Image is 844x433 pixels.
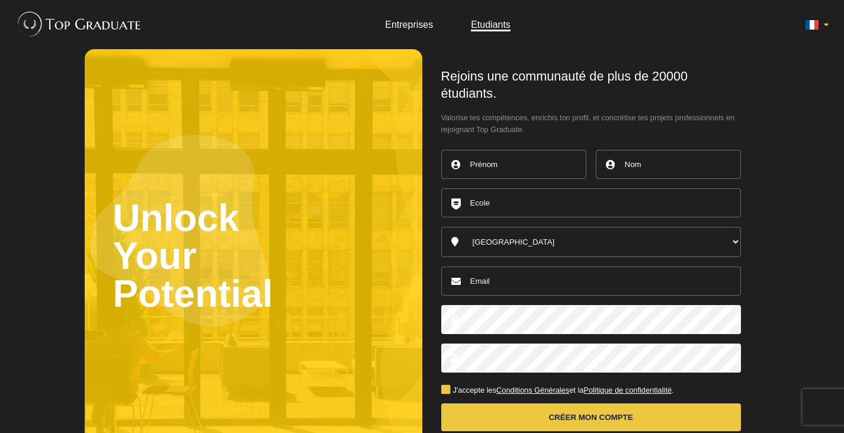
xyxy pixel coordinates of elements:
input: Nom [596,150,741,179]
span: Valorise tes compétences, enrichis ton profil, et concrétise tes projets professionnels en rejoig... [441,112,741,136]
h1: Rejoins une communauté de plus de 20000 étudiants. [441,68,741,102]
a: Entreprises [385,20,433,30]
input: Ecole [441,188,741,217]
label: J'accepte les et la . [441,387,674,394]
button: Créer mon compte [441,403,741,431]
a: Etudiants [471,20,511,30]
input: Email [441,267,741,296]
a: Conditions Générales [496,386,569,394]
img: Top Graduate [12,6,142,41]
input: Prénom [441,150,586,179]
a: Politique de confidentialité [583,386,672,394]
